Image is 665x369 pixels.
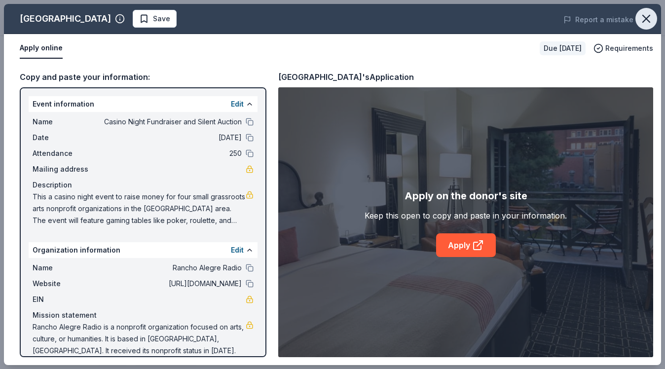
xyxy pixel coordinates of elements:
[563,14,633,26] button: Report a mistake
[29,242,258,258] div: Organization information
[33,179,254,191] div: Description
[99,278,242,290] span: [URL][DOMAIN_NAME]
[231,98,244,110] button: Edit
[365,210,567,221] div: Keep this open to copy and paste in your information.
[33,163,99,175] span: Mailing address
[605,42,653,54] span: Requirements
[540,41,586,55] div: Due [DATE]
[99,132,242,144] span: [DATE]
[20,71,266,83] div: Copy and paste your information:
[33,321,246,357] span: Rancho Alegre Radio is a nonprofit organization focused on arts, culture, or humanities. It is ba...
[33,309,254,321] div: Mission statement
[231,244,244,256] button: Edit
[33,294,99,305] span: EIN
[133,10,177,28] button: Save
[33,191,246,226] span: This a casino night event to raise money for four small grassroots arts nonprofit organizations i...
[99,262,242,274] span: Rancho Alegre Radio
[33,132,99,144] span: Date
[593,42,653,54] button: Requirements
[278,71,414,83] div: [GEOGRAPHIC_DATA]'s Application
[29,96,258,112] div: Event information
[405,188,527,204] div: Apply on the donor's site
[20,11,111,27] div: [GEOGRAPHIC_DATA]
[33,262,99,274] span: Name
[436,233,496,257] a: Apply
[20,38,63,59] button: Apply online
[33,278,99,290] span: Website
[33,148,99,159] span: Attendance
[99,116,242,128] span: Casino Night Fundraiser and Silent Auction
[33,116,99,128] span: Name
[99,148,242,159] span: 250
[153,13,170,25] span: Save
